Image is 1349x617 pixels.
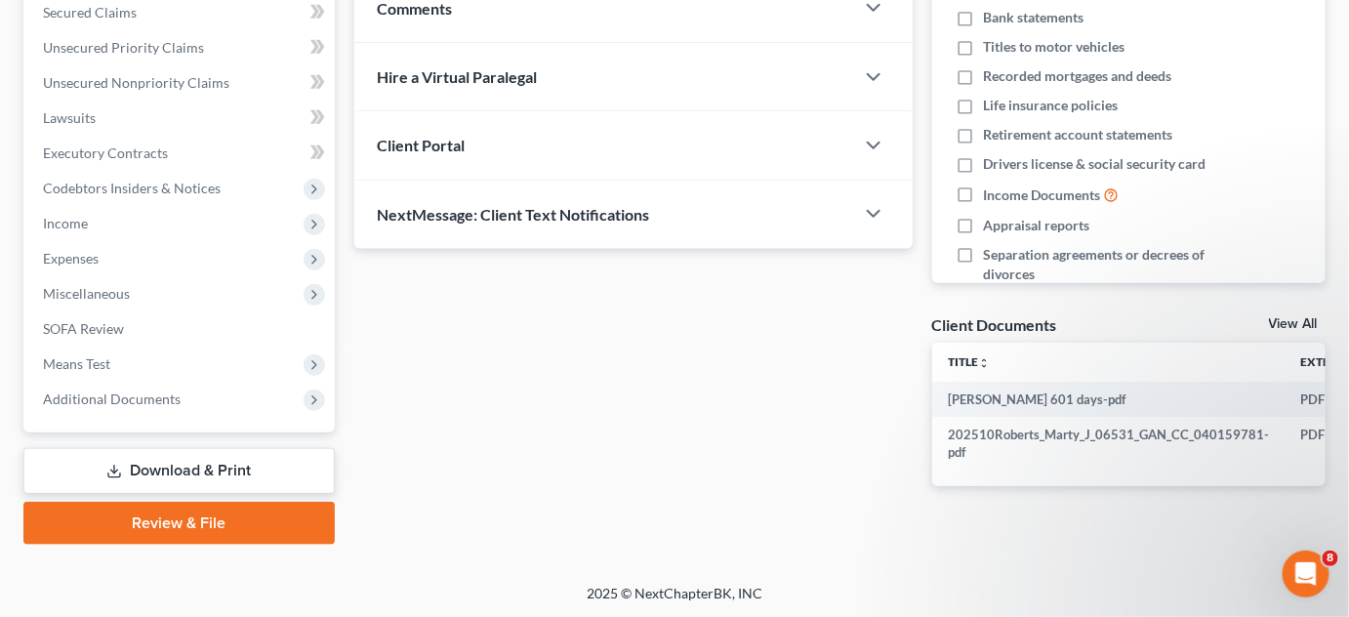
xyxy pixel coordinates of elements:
[43,109,96,126] span: Lawsuits
[983,37,1124,57] span: Titles to motor vehicles
[43,4,137,21] span: Secured Claims
[27,311,335,347] a: SOFA Review
[23,448,335,494] a: Download & Print
[983,8,1083,27] span: Bank statements
[1269,317,1318,331] a: View All
[43,74,229,91] span: Unsecured Nonpriority Claims
[43,320,124,337] span: SOFA Review
[932,382,1285,417] td: [PERSON_NAME] 601 days-pdf
[43,215,88,231] span: Income
[43,285,130,302] span: Miscellaneous
[932,314,1057,335] div: Client Documents
[43,355,110,372] span: Means Test
[43,180,221,196] span: Codebtors Insiders & Notices
[983,125,1172,144] span: Retirement account statements
[27,30,335,65] a: Unsecured Priority Claims
[948,354,990,369] a: Titleunfold_more
[978,357,990,369] i: unfold_more
[27,65,335,101] a: Unsecured Nonpriority Claims
[27,101,335,136] a: Lawsuits
[27,136,335,171] a: Executory Contracts
[1323,551,1338,566] span: 8
[43,391,181,407] span: Additional Documents
[932,417,1285,471] td: 202510Roberts_Marty_J_06531_GAN_CC_040159781-pdf
[43,144,168,161] span: Executory Contracts
[983,154,1206,174] span: Drivers license & social security card
[1283,551,1329,597] iframe: Intercom live chat
[983,185,1100,205] span: Income Documents
[378,67,538,86] span: Hire a Virtual Paralegal
[378,136,466,154] span: Client Portal
[378,205,650,224] span: NextMessage: Client Text Notifications
[23,502,335,545] a: Review & File
[43,39,204,56] span: Unsecured Priority Claims
[983,245,1210,284] span: Separation agreements or decrees of divorces
[43,250,99,267] span: Expenses
[983,66,1171,86] span: Recorded mortgages and deeds
[983,216,1089,235] span: Appraisal reports
[983,96,1118,115] span: Life insurance policies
